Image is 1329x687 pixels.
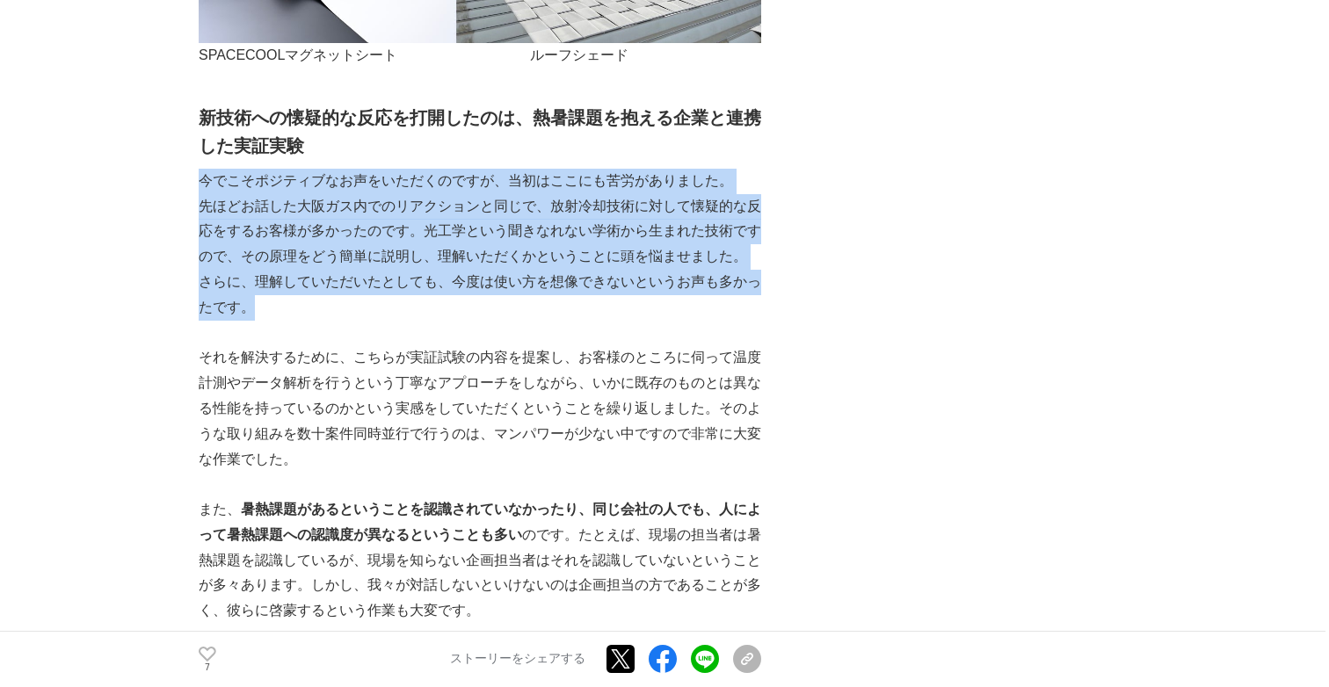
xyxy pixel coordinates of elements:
[199,194,761,270] p: 先ほどお話した大阪ガス内でのリアクションと同じで、放射冷却技術に対して懐疑的な反応をするお客様が多かったのです。光工学という聞きなれない学術から生まれた技術ですので、その原理をどう簡単に説明し、...
[199,345,761,472] p: それを解決するために、こちらが実証試験の内容を提案し、お客様のところに伺って温度計測やデータ解析を行うという丁寧なアプローチをしながら、いかに既存のものとは異なる性能を持っているのかという実感を...
[199,169,761,194] p: 今でこそポジティブなお声をいただくのですが、当初はここにも苦労がありました。
[199,108,761,155] strong: 新技術への懐疑的な反応を打開したのは、熱暑課題を抱える企業と連携した実証実験
[199,270,761,321] p: さらに、理解していただいたとしても、今度は使い方を想像できないというお声も多かったです。
[199,663,216,672] p: 7
[199,497,761,624] p: また、 のです。たとえば、現場の担当者は暑熱課題を認識しているが、現場を知らない企画担当者はそれを認識していないということが多々あります。しかし、我々が対話しないといけないのは企画担当の方である...
[199,43,761,69] p: SPACECOOLマグネットシート ルーフシェード
[450,652,585,668] p: ストーリーをシェアする
[199,502,761,542] strong: 暑熱課題があるということを認識されていなかったり、同じ会社の人でも、人によって暑熱課題への認識度が異なるということも多い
